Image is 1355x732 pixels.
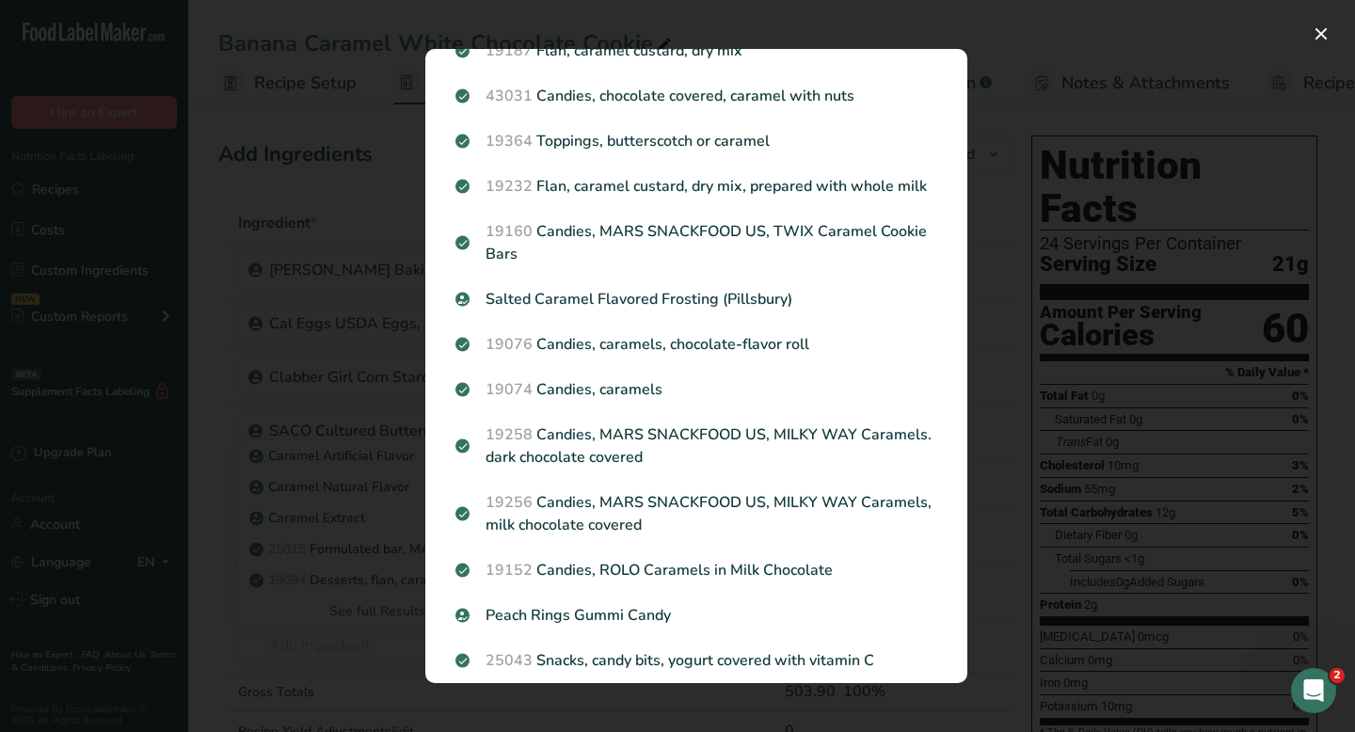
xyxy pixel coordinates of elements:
p: Candies, chocolate covered, caramel with nuts [455,85,937,107]
span: 2 [1330,668,1345,683]
p: Candies, caramels [455,378,937,401]
p: Snacks, candy bits, yogurt covered with vitamin C [455,649,937,672]
span: 19232 [486,176,533,197]
span: 19074 [486,379,533,400]
span: 19076 [486,334,533,355]
p: Salted Caramel Flavored Frosting (Pillsbury) [455,288,937,310]
p: Toppings, butterscotch or caramel [455,130,937,152]
p: Candies, MARS SNACKFOOD US, MILKY WAY Caramels. dark chocolate covered [455,423,937,469]
span: 19160 [486,221,533,242]
p: Candies, ROLO Caramels in Milk Chocolate [455,559,937,581]
p: Flan, caramel custard, dry mix, prepared with whole milk [455,175,937,198]
p: Candies, MARS SNACKFOOD US, TWIX Caramel Cookie Bars [455,220,937,265]
iframe: Intercom live chat [1291,668,1336,713]
span: 43031 [486,86,533,106]
span: 19152 [486,560,533,581]
p: Candies, MARS SNACKFOOD US, MILKY WAY Caramels, milk chocolate covered [455,491,937,536]
span: 25043 [486,650,533,671]
span: 19258 [486,424,533,445]
span: 19187 [486,40,533,61]
span: 19256 [486,492,533,513]
span: 19364 [486,131,533,151]
p: Candies, caramels, chocolate-flavor roll [455,333,937,356]
p: Flan, caramel custard, dry mix [455,40,937,62]
p: Peach Rings Gummi Candy [455,604,937,627]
